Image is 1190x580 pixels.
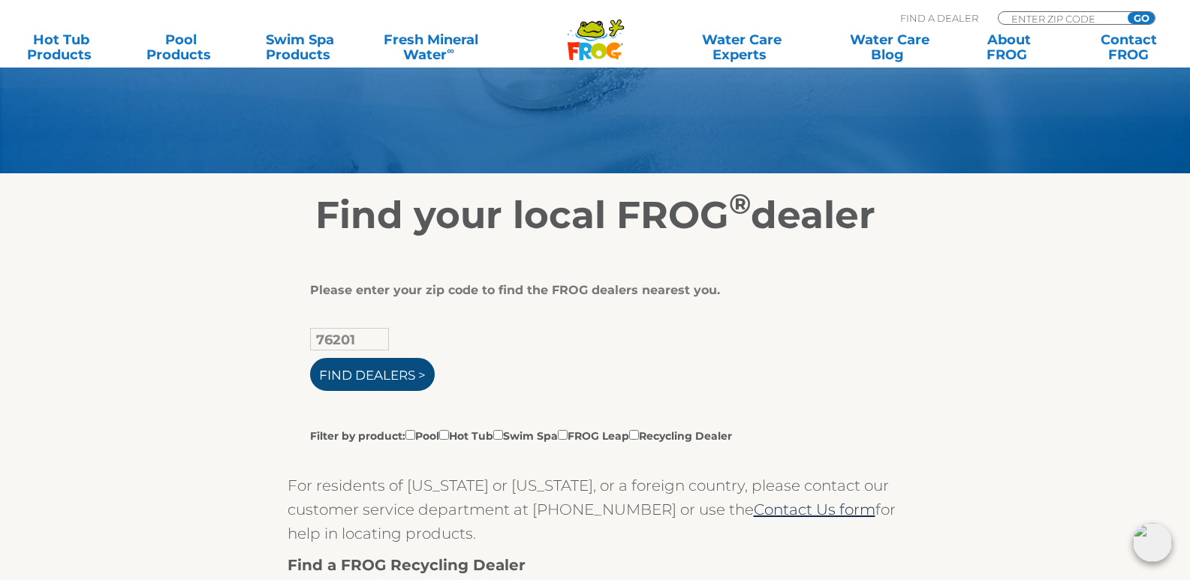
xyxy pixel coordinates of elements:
a: AboutFROG [963,32,1056,62]
a: Contact Us form [754,500,875,518]
a: ContactFROG [1082,32,1175,62]
a: Water CareExperts [666,32,817,62]
label: Filter by product: Pool Hot Tub Swim Spa FROG Leap Recycling Dealer [310,427,732,443]
input: Filter by product:PoolHot TubSwim SpaFROG LeapRecycling Dealer [558,430,568,440]
p: For residents of [US_STATE] or [US_STATE], or a foreign country, please contact our customer serv... [288,473,903,545]
img: openIcon [1133,523,1172,562]
input: GO [1128,12,1155,24]
a: PoolProducts [134,32,227,62]
input: Filter by product:PoolHot TubSwim SpaFROG LeapRecycling Dealer [493,430,503,440]
input: Zip Code Form [1010,12,1111,25]
input: Find Dealers > [310,358,435,391]
sup: ∞ [447,44,454,56]
p: Find A Dealer [900,11,978,25]
h2: Find your local FROG dealer [134,193,1057,238]
strong: Find a FROG Recycling Dealer [288,556,526,574]
a: Fresh MineralWater∞ [373,32,490,62]
a: Swim SpaProducts [254,32,347,62]
input: Filter by product:PoolHot TubSwim SpaFROG LeapRecycling Dealer [405,430,415,440]
sup: ® [729,187,751,221]
input: Filter by product:PoolHot TubSwim SpaFROG LeapRecycling Dealer [629,430,639,440]
a: Hot TubProducts [15,32,108,62]
a: Water CareBlog [844,32,937,62]
input: Filter by product:PoolHot TubSwim SpaFROG LeapRecycling Dealer [439,430,449,440]
div: Please enter your zip code to find the FROG dealers nearest you. [310,283,869,298]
